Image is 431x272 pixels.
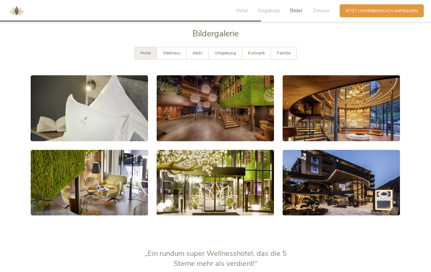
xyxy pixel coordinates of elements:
[145,249,287,268] span: „Ein rundum super Wellnesshotel, das die 5 Sterne mehr als verdient!“
[6,9,27,13] a: AMONTI & LUNARIS Wellnessresort
[163,50,180,56] span: Wellness
[140,50,151,56] span: Hotel
[290,7,302,14] span: Bilder
[345,8,418,14] span: Jetzt unverbindlich anfragen
[258,7,280,14] span: Angebote
[192,50,203,56] span: Aktiv
[192,28,239,39] span: Bildergalerie
[277,50,291,56] span: Familie
[214,50,236,56] span: Umgebung
[313,7,330,14] span: Zimmer
[248,50,265,56] span: Kulinarik
[236,7,248,14] span: Hotel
